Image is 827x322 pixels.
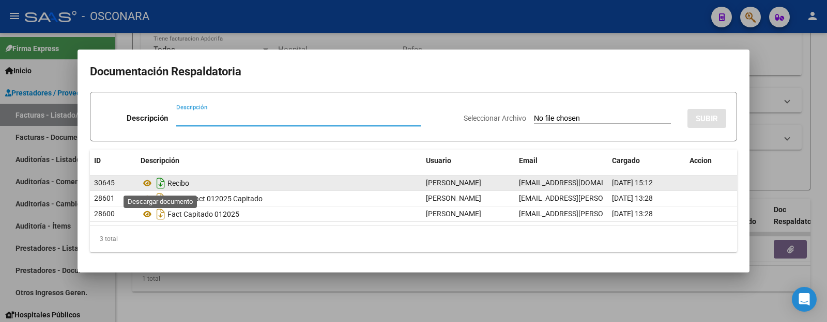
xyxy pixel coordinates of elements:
span: [PERSON_NAME] [426,194,481,202]
span: SUBIR [696,114,718,123]
i: Descargar documento [154,190,167,207]
i: Descargar documento [154,206,167,222]
span: Accion [690,156,712,165]
div: Fact Capitado 012025 [141,206,418,222]
button: SUBIR [687,109,726,128]
span: [EMAIL_ADDRESS][PERSON_NAME][DOMAIN_NAME] [519,210,689,218]
span: Seleccionar Archivo [464,114,526,122]
span: [DATE] 13:28 [612,210,653,218]
span: 30645 [94,179,115,187]
span: Usuario [426,156,451,165]
h2: Documentación Respaldatoria [90,62,737,82]
span: Cargado [612,156,640,165]
datatable-header-cell: Cargado [608,150,685,172]
div: Open Intercom Messenger [792,287,817,312]
datatable-header-cell: Usuario [422,150,515,172]
span: [DATE] 13:28 [612,194,653,202]
div: Recibo [141,175,418,191]
datatable-header-cell: Descripción [136,150,422,172]
datatable-header-cell: Accion [685,150,737,172]
span: Email [519,156,538,165]
span: [EMAIL_ADDRESS][DOMAIN_NAME] [519,179,634,187]
datatable-header-cell: Email [515,150,608,172]
span: [DATE] 15:12 [612,179,653,187]
span: 28600 [94,210,115,218]
span: [PERSON_NAME] [426,210,481,218]
span: [EMAIL_ADDRESS][PERSON_NAME][DOMAIN_NAME] [519,194,689,202]
div: 3 total [90,226,737,252]
p: Descripción [127,112,168,124]
span: [PERSON_NAME] [426,179,481,187]
span: Descripción [141,156,179,165]
span: ID [94,156,101,165]
div: Detalle Fact 012025 Capitado [141,190,418,207]
span: 28601 [94,194,115,202]
i: Descargar documento [154,175,167,191]
datatable-header-cell: ID [90,150,136,172]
